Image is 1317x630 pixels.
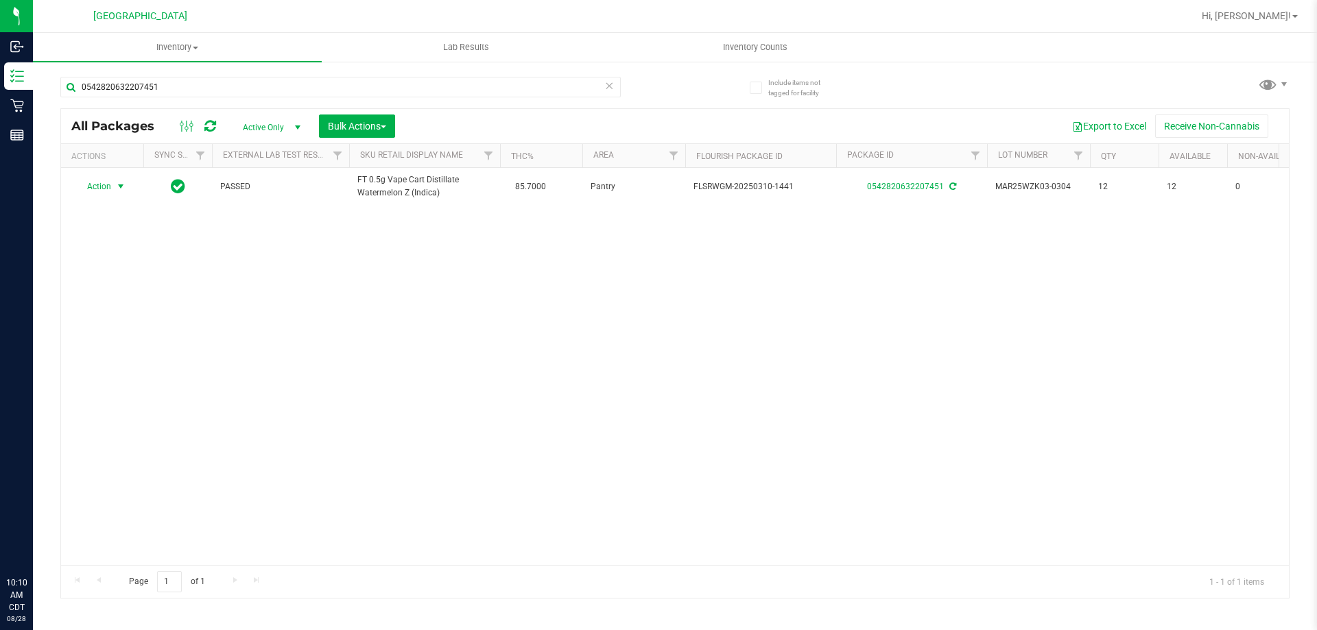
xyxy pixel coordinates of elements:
span: Hi, [PERSON_NAME]! [1202,10,1291,21]
span: 0 [1235,180,1288,193]
a: Filter [1067,144,1090,167]
span: 85.7000 [508,177,553,197]
span: MAR25WZK03-0304 [995,180,1082,193]
a: Lab Results [322,33,610,62]
span: FT 0.5g Vape Cart Distillate Watermelon Z (Indica) [357,173,492,199]
span: Action [75,177,112,196]
a: Filter [964,144,987,167]
inline-svg: Inbound [10,40,24,53]
span: Pantry [591,180,677,193]
span: Sync from Compliance System [947,182,956,191]
span: Inventory [33,41,322,53]
span: Inventory Counts [704,41,806,53]
span: PASSED [220,180,341,193]
a: 0542820632207451 [867,182,944,191]
input: 1 [157,571,182,592]
input: Search Package ID, Item Name, SKU, Lot or Part Number... [60,77,621,97]
span: All Packages [71,119,168,134]
iframe: Resource center [14,520,55,561]
a: Filter [327,144,349,167]
span: select [112,177,130,196]
div: Actions [71,152,138,161]
span: Bulk Actions [328,121,386,132]
a: Sync Status [154,150,207,160]
p: 08/28 [6,614,27,624]
inline-svg: Reports [10,128,24,142]
span: Page of 1 [117,571,216,592]
a: Filter [189,144,212,167]
a: Flourish Package ID [696,152,783,161]
span: FLSRWGM-20250310-1441 [693,180,828,193]
a: Package ID [847,150,894,160]
span: Include items not tagged for facility [768,77,837,98]
span: [GEOGRAPHIC_DATA] [93,10,187,22]
a: Lot Number [998,150,1047,160]
button: Export to Excel [1063,114,1155,138]
iframe: Resource center unread badge [40,518,57,535]
a: Area [593,150,614,160]
a: Sku Retail Display Name [360,150,463,160]
span: 12 [1098,180,1150,193]
a: Filter [663,144,685,167]
a: THC% [511,152,534,161]
a: Inventory [33,33,322,62]
inline-svg: Retail [10,99,24,112]
p: 10:10 AM CDT [6,577,27,614]
a: Non-Available [1238,152,1299,161]
a: Qty [1101,152,1116,161]
button: Bulk Actions [319,114,395,138]
a: Available [1170,152,1211,161]
span: Clear [604,77,614,95]
span: In Sync [171,177,185,196]
span: Lab Results [425,41,508,53]
button: Receive Non-Cannabis [1155,114,1268,138]
inline-svg: Inventory [10,69,24,83]
span: 12 [1167,180,1219,193]
a: External Lab Test Result [223,150,331,160]
a: Filter [477,144,500,167]
a: Inventory Counts [610,33,899,62]
span: 1 - 1 of 1 items [1198,571,1275,592]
